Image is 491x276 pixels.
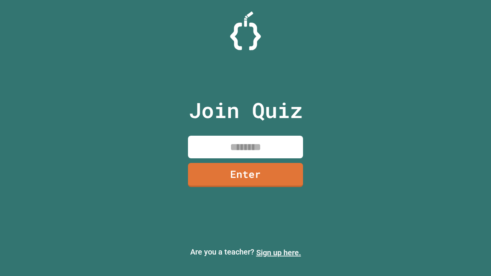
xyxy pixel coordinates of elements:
iframe: chat widget [427,212,483,245]
img: Logo.svg [230,11,261,50]
p: Are you a teacher? [6,246,485,258]
a: Enter [188,163,303,187]
a: Sign up here. [256,248,301,257]
iframe: chat widget [459,245,483,268]
p: Join Quiz [189,94,303,126]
